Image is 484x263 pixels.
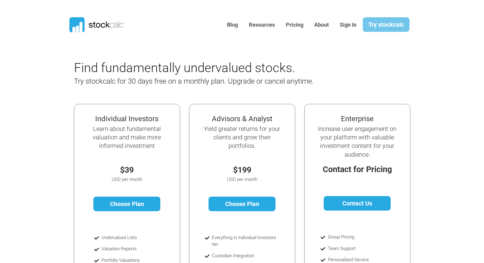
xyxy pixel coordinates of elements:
[317,115,398,123] h4: Enterprise
[328,245,392,252] li: Team Support
[102,234,162,241] li: Undervalued Lists
[202,176,282,183] p: USD per month
[328,234,392,241] li: Group Pricing
[74,60,353,75] h2: Find fundamentally undervalued stocks.
[202,115,282,123] h4: Advisors & Analyst
[202,125,282,150] h5: Yield greater returns for your clients and grow their portfolios.
[87,176,167,183] p: USD per month
[212,252,277,259] li: Custodian Integration
[324,196,391,211] a: Contact Us
[317,163,398,176] p: Contact for Pricing
[209,197,275,211] a: Choose Plan
[87,125,167,150] h5: Learn about fundamental valuation and make more informed investment
[281,18,308,32] a: Pricing
[74,77,353,86] h4: Try stockcalc for 30 days free on a monthly plan. Upgrade or cancel anytime.
[212,234,277,248] li: Everything in Individual Investors tier
[335,18,361,32] a: Sign In
[202,164,282,176] p: $199
[317,125,398,159] h5: Increase user engagement on your platform with valuable investment content for your audience.
[87,164,167,176] p: $39
[102,245,162,252] li: Valuation Reports
[93,197,160,211] a: Choose Plan
[87,115,167,123] h4: Individual Investors
[310,18,333,32] a: About
[363,17,409,32] a: Try stockcalc
[222,18,242,32] a: Blog
[244,18,279,32] a: Resources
